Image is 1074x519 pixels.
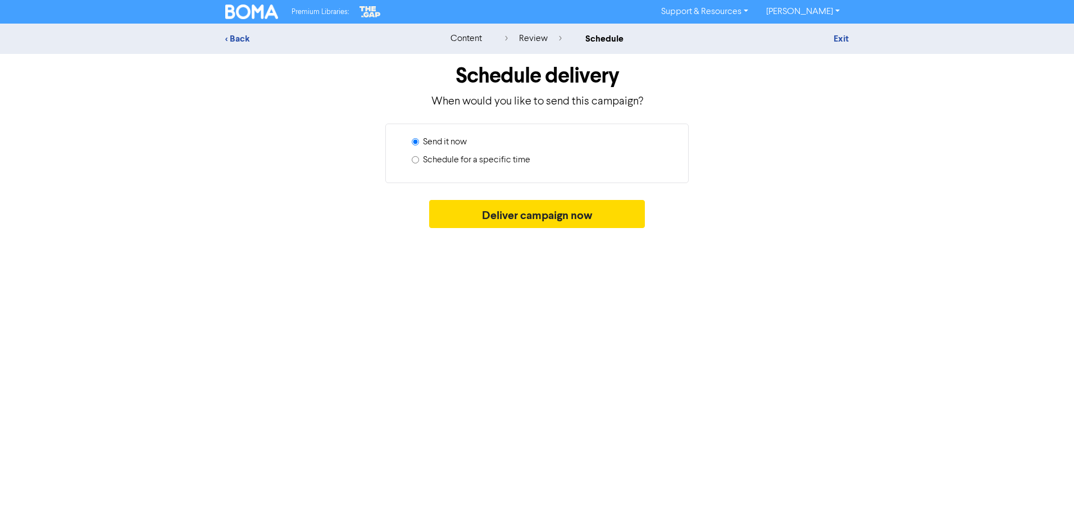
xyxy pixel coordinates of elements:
[505,32,562,45] div: review
[1018,465,1074,519] iframe: Chat Widget
[423,135,467,149] label: Send it now
[429,200,645,228] button: Deliver campaign now
[225,4,278,19] img: BOMA Logo
[450,32,482,45] div: content
[585,32,624,45] div: schedule
[225,63,849,89] h1: Schedule delivery
[225,93,849,110] p: When would you like to send this campaign?
[292,8,349,16] span: Premium Libraries:
[358,4,383,19] img: The Gap
[757,3,849,21] a: [PERSON_NAME]
[834,33,849,44] a: Exit
[423,153,530,167] label: Schedule for a specific time
[225,32,422,45] div: < Back
[652,3,757,21] a: Support & Resources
